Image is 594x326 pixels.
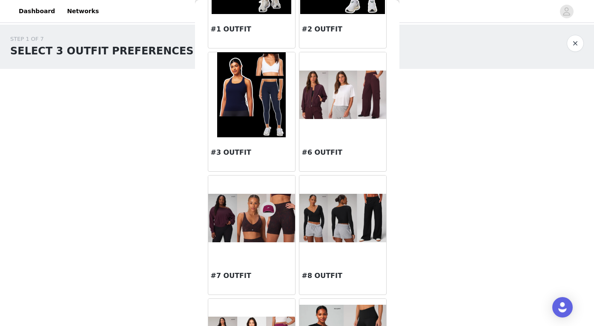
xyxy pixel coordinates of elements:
img: #6 OUTFIT [299,71,386,119]
h3: #7 OUTFIT [211,271,293,281]
h3: #2 OUTFIT [302,24,384,34]
a: Networks [62,2,104,21]
h3: #3 OUTFIT [211,147,293,158]
a: Dashboard [14,2,60,21]
h3: #8 OUTFIT [302,271,384,281]
div: avatar [562,5,571,18]
img: #8 OUTFIT [299,194,386,243]
img: #3 OUTFIT [217,52,286,137]
h3: #6 OUTFIT [302,147,384,158]
div: Open Intercom Messenger [552,297,573,317]
div: STEP 1 OF 7 [10,35,194,43]
img: #7 OUTFIT [208,194,295,242]
h1: SELECT 3 OUTFIT PREFERENCES [10,43,194,59]
h3: #1 OUTFIT [211,24,293,34]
